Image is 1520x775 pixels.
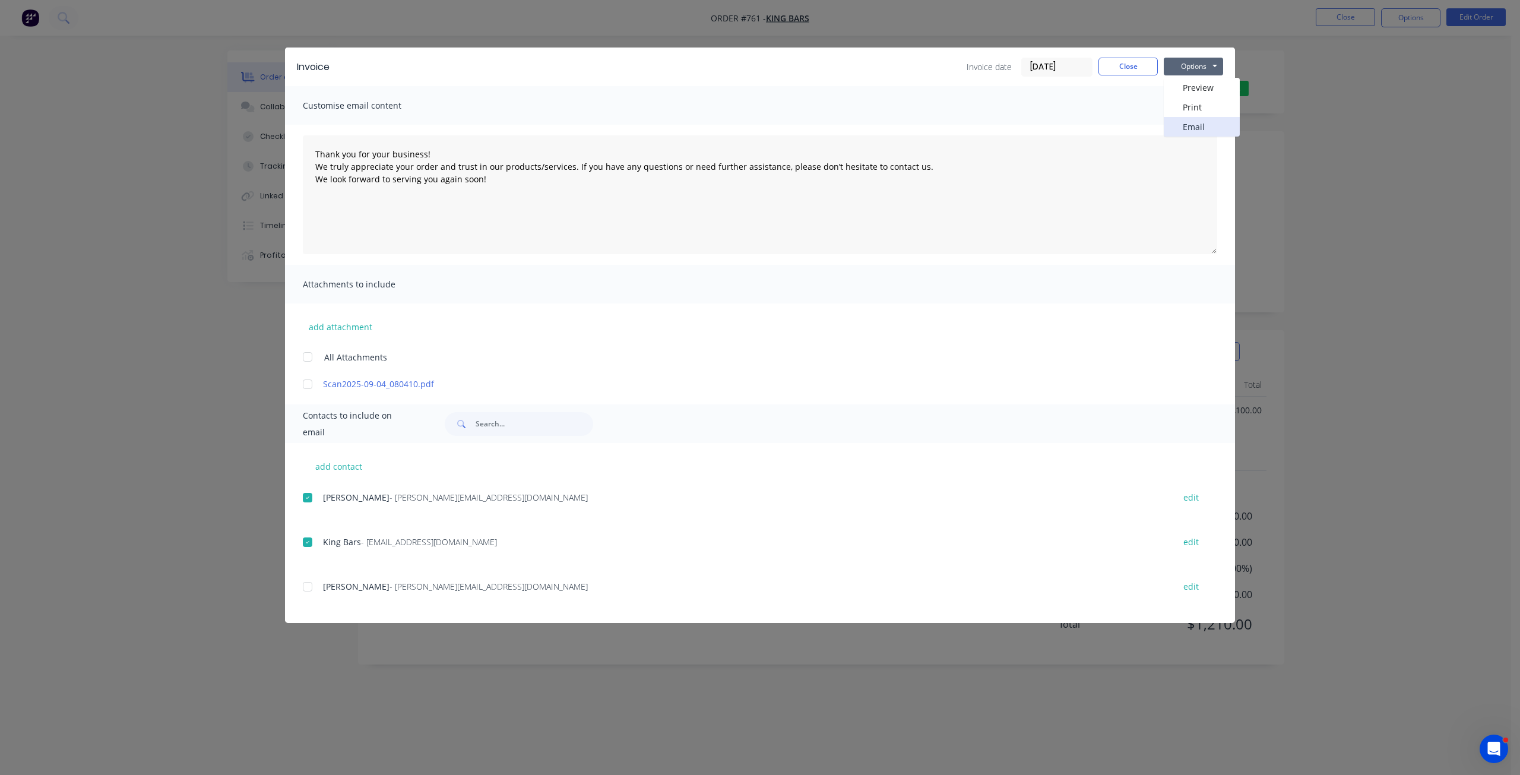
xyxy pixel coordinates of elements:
[1164,58,1223,75] button: Options
[297,60,330,74] div: Invoice
[323,378,1162,390] a: Scan2025-09-04_080410.pdf
[303,135,1217,254] textarea: Thank you for your business! We truly appreciate your order and trust in our products/services. I...
[1176,578,1206,594] button: edit
[1098,58,1158,75] button: Close
[361,536,497,548] span: - [EMAIL_ADDRESS][DOMAIN_NAME]
[1176,489,1206,505] button: edit
[1164,78,1240,97] button: Preview
[1164,117,1240,137] button: Email
[323,536,361,548] span: King Bars
[389,581,588,592] span: - [PERSON_NAME][EMAIL_ADDRESS][DOMAIN_NAME]
[1480,735,1508,763] iframe: Intercom live chat
[324,351,387,363] span: All Attachments
[1176,534,1206,550] button: edit
[303,457,374,475] button: add contact
[389,492,588,503] span: - [PERSON_NAME][EMAIL_ADDRESS][DOMAIN_NAME]
[1164,97,1240,117] button: Print
[303,318,378,336] button: add attachment
[323,492,389,503] span: [PERSON_NAME]
[323,581,389,592] span: [PERSON_NAME]
[303,407,415,441] span: Contacts to include on email
[967,61,1012,73] span: Invoice date
[303,97,433,114] span: Customise email content
[303,276,433,293] span: Attachments to include
[476,412,593,436] input: Search...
